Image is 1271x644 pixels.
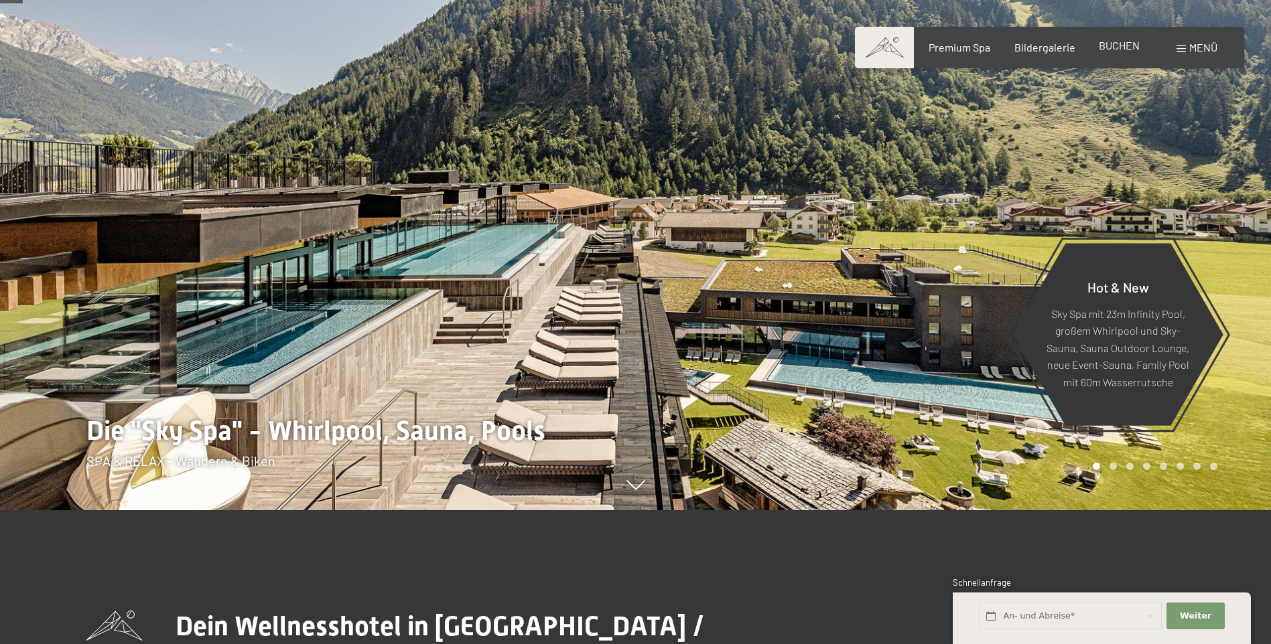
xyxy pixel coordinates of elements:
a: Premium Spa [929,41,990,54]
div: Carousel Page 3 [1126,463,1134,470]
span: Hot & New [1087,278,1149,295]
p: Sky Spa mit 23m Infinity Pool, großem Whirlpool und Sky-Sauna, Sauna Outdoor Lounge, neue Event-S... [1045,305,1191,390]
a: Hot & New Sky Spa mit 23m Infinity Pool, großem Whirlpool und Sky-Sauna, Sauna Outdoor Lounge, ne... [1012,242,1224,426]
button: Weiter [1166,602,1224,630]
div: Carousel Page 6 [1177,463,1184,470]
div: Carousel Page 1 (Current Slide) [1093,463,1100,470]
span: Menü [1189,41,1217,54]
div: Carousel Page 2 [1110,463,1117,470]
div: Carousel Pagination [1088,463,1217,470]
span: Weiter [1180,610,1211,622]
a: Bildergalerie [1014,41,1075,54]
span: Schnellanfrage [953,577,1011,588]
div: Carousel Page 8 [1210,463,1217,470]
div: Carousel Page 5 [1160,463,1167,470]
div: Carousel Page 4 [1143,463,1150,470]
div: Carousel Page 7 [1193,463,1201,470]
a: BUCHEN [1099,39,1140,52]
